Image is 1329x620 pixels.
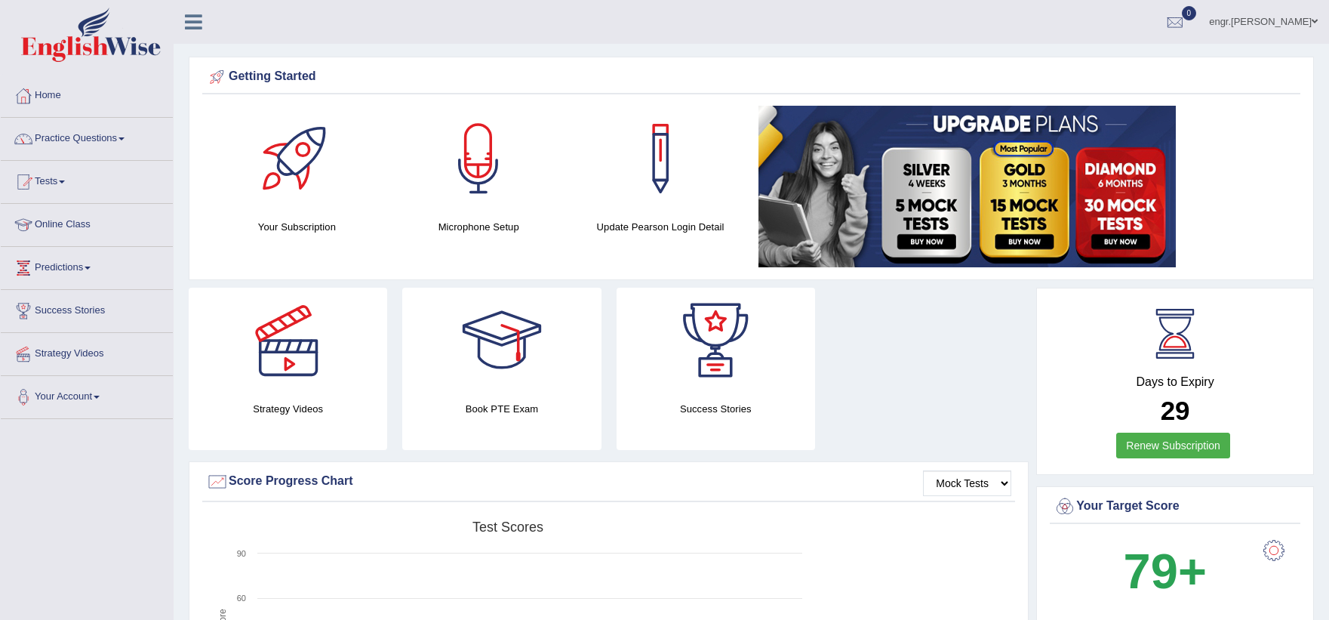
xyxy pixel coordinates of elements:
h4: Microphone Setup [395,219,562,235]
a: Tests [1,161,173,199]
h4: Days to Expiry [1054,375,1297,389]
h4: Your Subscription [214,219,380,235]
a: Practice Questions [1,118,173,156]
text: 60 [237,594,246,603]
a: Home [1,75,173,113]
b: 79+ [1124,544,1207,599]
a: Online Class [1,204,173,242]
h4: Success Stories [617,401,815,417]
div: Score Progress Chart [206,470,1011,493]
h4: Update Pearson Login Detail [577,219,744,235]
tspan: Test scores [472,520,543,535]
img: small5.jpg [758,106,1176,267]
a: Success Stories [1,290,173,328]
b: 29 [1161,396,1190,425]
h4: Book PTE Exam [402,401,601,417]
h4: Strategy Videos [189,401,387,417]
a: Renew Subscription [1116,433,1230,458]
div: Getting Started [206,66,1297,88]
a: Your Account [1,376,173,414]
text: 90 [237,549,246,558]
a: Strategy Videos [1,333,173,371]
span: 0 [1182,6,1197,20]
div: Your Target Score [1054,495,1297,518]
a: Predictions [1,247,173,285]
